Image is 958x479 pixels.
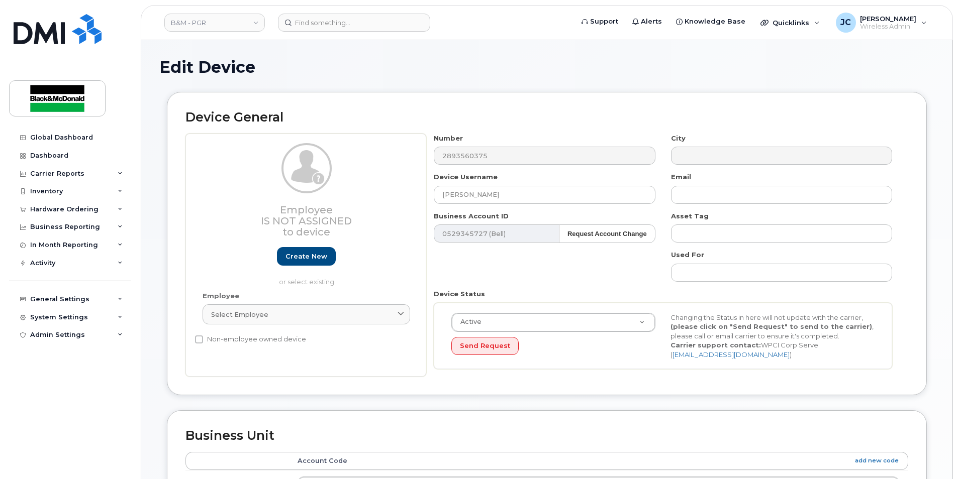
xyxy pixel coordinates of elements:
[671,250,704,260] label: Used For
[261,215,352,227] span: Is not assigned
[452,313,655,331] a: Active
[211,310,268,319] span: Select employee
[282,226,330,238] span: to device
[434,289,485,299] label: Device Status
[451,337,519,355] button: Send Request
[855,456,899,465] a: add new code
[670,322,872,330] strong: (please click on "Send Request" to send to the carrier)
[195,335,203,343] input: Non-employee owned device
[567,230,647,237] strong: Request Account Change
[434,211,509,221] label: Business Account ID
[203,291,239,301] label: Employee
[185,429,908,443] h2: Business Unit
[277,247,336,266] a: Create new
[195,333,306,345] label: Non-employee owned device
[203,304,410,324] a: Select employee
[670,341,761,349] strong: Carrier support contact:
[671,172,691,182] label: Email
[454,317,482,326] span: Active
[159,58,934,76] h1: Edit Device
[434,172,498,182] label: Device Username
[673,350,790,358] a: [EMAIL_ADDRESS][DOMAIN_NAME]
[671,134,686,143] label: City
[434,134,463,143] label: Number
[185,110,908,125] h2: Device General
[203,204,410,237] h3: Employee
[559,224,655,243] button: Request Account Change
[289,452,908,470] th: Account Code
[671,211,709,221] label: Asset Tag
[663,313,882,360] div: Changing the Status in here will not update with the carrier, , please call or email carrier to e...
[203,277,410,287] p: or select existing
